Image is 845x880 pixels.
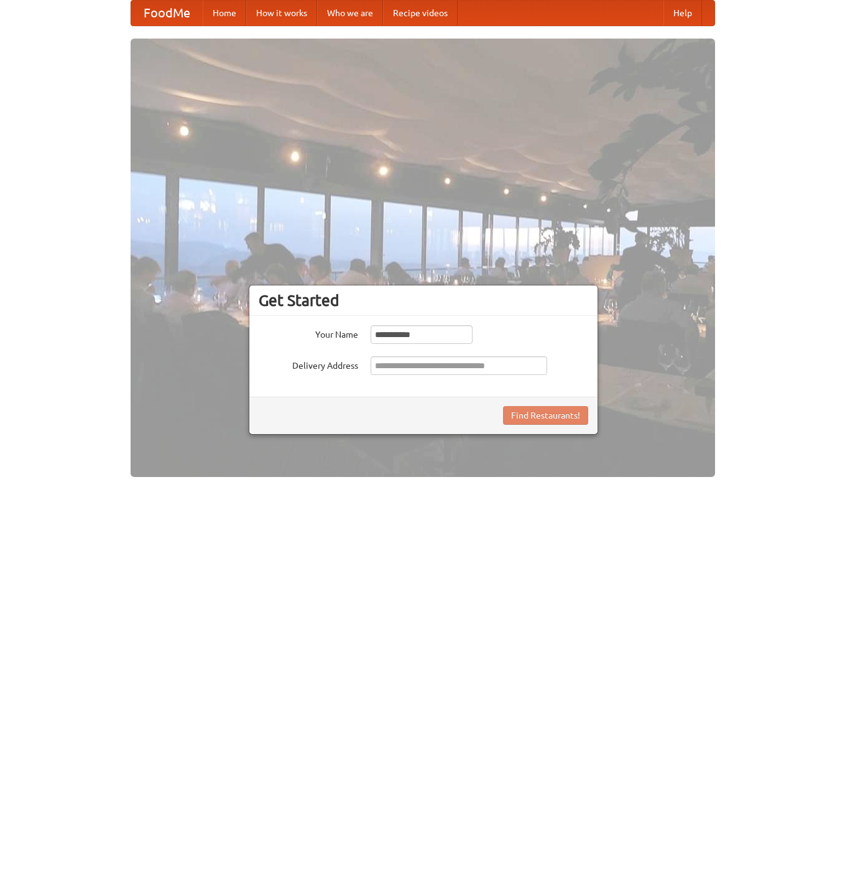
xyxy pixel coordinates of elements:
[663,1,702,25] a: Help
[131,1,203,25] a: FoodMe
[383,1,458,25] a: Recipe videos
[503,406,588,425] button: Find Restaurants!
[259,291,588,310] h3: Get Started
[259,325,358,341] label: Your Name
[203,1,246,25] a: Home
[259,356,358,372] label: Delivery Address
[317,1,383,25] a: Who we are
[246,1,317,25] a: How it works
